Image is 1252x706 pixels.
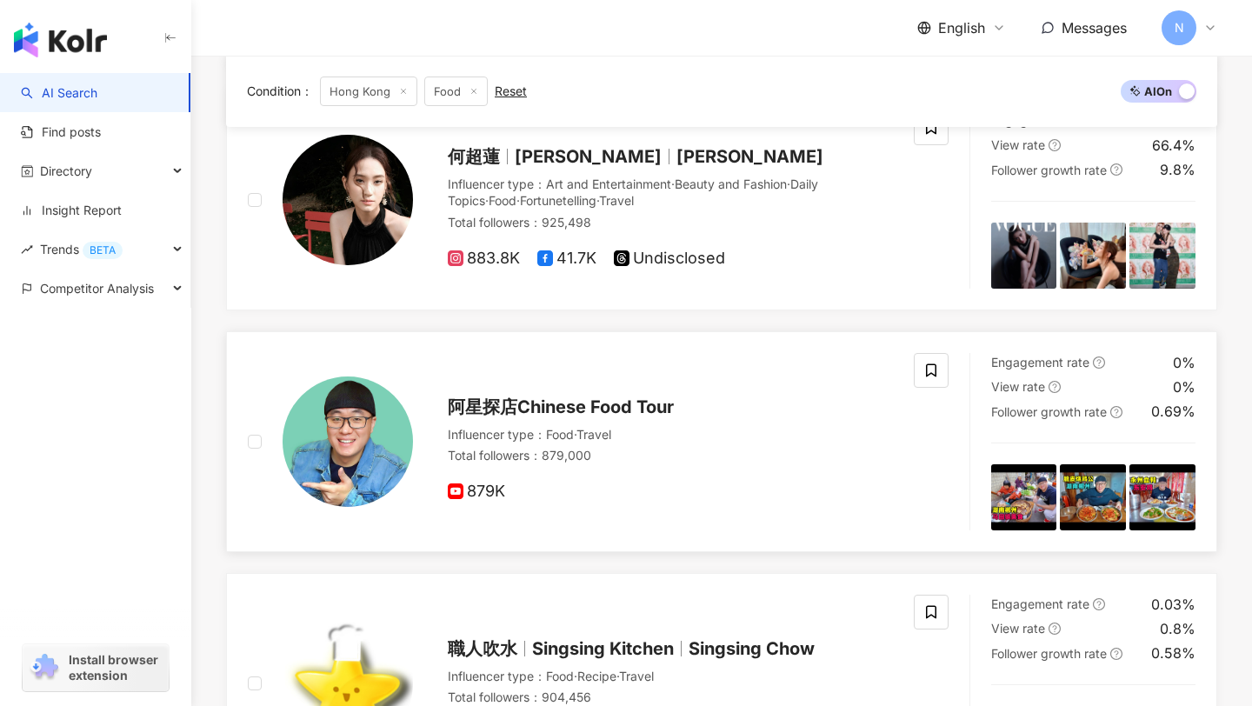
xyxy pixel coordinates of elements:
[448,426,893,443] div: Influencer type ：
[1152,136,1195,155] div: 66.4%
[1160,619,1195,638] div: 0.8%
[991,113,1089,128] span: Engagement rate
[247,83,313,98] span: Condition ：
[448,638,517,659] span: 職人吹水
[1129,223,1195,289] img: post-image
[1173,353,1195,372] div: 0%
[675,176,787,191] span: Beauty and Fashion
[1151,643,1195,663] div: 0.58%
[614,250,725,268] span: Undisclosed
[991,404,1107,419] span: Follower growth rate
[599,193,634,208] span: Travel
[1049,381,1061,393] span: question-circle
[991,137,1045,152] span: View rate
[1049,139,1061,151] span: question-circle
[23,644,169,691] a: chrome extensionInstall browser extension
[40,151,92,190] span: Directory
[448,214,893,231] div: Total followers ： 925,498
[574,427,576,442] span: ·
[21,123,101,141] a: Find posts
[21,243,33,256] span: rise
[448,250,520,268] span: 883.8K
[448,447,893,464] div: Total followers ： 879,000
[1062,19,1127,37] span: Messages
[1129,464,1195,530] img: post-image
[787,176,790,191] span: ·
[616,669,619,683] span: ·
[226,331,1217,552] a: KOL Avatar阿星探店Chinese Food TourInfluencer type：Food·TravelTotal followers：879,000879KEngagement r...
[14,23,107,57] img: logo
[671,176,675,191] span: ·
[516,193,520,208] span: ·
[320,77,417,106] span: Hong Kong
[1160,160,1195,179] div: 9.8%
[520,193,596,208] span: Fortunetelling
[1093,356,1105,369] span: question-circle
[448,146,500,167] span: 何超蓮
[546,176,671,191] span: Art and Entertainment
[485,193,489,208] span: ·
[1151,402,1195,421] div: 0.69%
[991,379,1045,394] span: View rate
[991,621,1045,636] span: View rate
[495,84,527,98] div: Reset
[283,135,413,265] img: KOL Avatar
[574,669,577,683] span: ·
[448,483,505,501] span: 879K
[991,596,1089,611] span: Engagement rate
[69,652,163,683] span: Install browser extension
[532,638,674,659] span: Singsing Kitchen
[226,89,1217,310] a: KOL Avatar何超蓮[PERSON_NAME][PERSON_NAME]Influencer type：Art and Entertainment·Beauty and Fashion·D...
[577,669,616,683] span: Recipe
[1110,406,1122,418] span: question-circle
[448,396,674,417] span: 阿星探店Chinese Food Tour
[40,230,123,269] span: Trends
[83,242,123,259] div: BETA
[28,654,61,682] img: chrome extension
[676,146,823,167] span: [PERSON_NAME]
[1110,648,1122,660] span: question-circle
[21,84,97,102] a: searchAI Search
[596,193,599,208] span: ·
[991,355,1089,370] span: Engagement rate
[576,427,611,442] span: Travel
[515,146,662,167] span: [PERSON_NAME]
[489,193,516,208] span: Food
[1175,18,1184,37] span: N
[1173,377,1195,396] div: 0%
[40,269,154,308] span: Competitor Analysis
[546,669,574,683] span: Food
[619,669,654,683] span: Travel
[448,176,818,209] span: Daily Topics
[1049,623,1061,635] span: question-circle
[991,163,1107,177] span: Follower growth rate
[991,464,1057,530] img: post-image
[1093,598,1105,610] span: question-circle
[21,202,122,219] a: Insight Report
[448,668,893,685] div: Influencer type ：
[283,376,413,507] img: KOL Avatar
[1060,464,1126,530] img: post-image
[689,638,815,659] span: Singsing Chow
[537,250,596,268] span: 41.7K
[448,689,893,706] div: Total followers ： 904,456
[991,646,1107,661] span: Follower growth rate
[1110,163,1122,176] span: question-circle
[938,18,985,37] span: English
[546,427,574,442] span: Food
[1060,223,1126,289] img: post-image
[991,223,1057,289] img: post-image
[448,176,893,210] div: Influencer type ：
[1151,595,1195,614] div: 0.03%
[424,77,488,106] span: Food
